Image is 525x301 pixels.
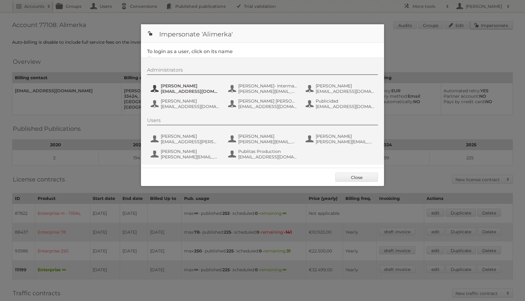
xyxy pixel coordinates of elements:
span: [PERSON_NAME]- Intermark [238,83,297,89]
div: Users [147,117,378,125]
span: [PERSON_NAME][EMAIL_ADDRESS][DOMAIN_NAME] [316,139,375,144]
span: [PERSON_NAME] [316,134,375,139]
legend: To login as a user, click on its name [147,49,233,54]
span: [PERSON_NAME] [PERSON_NAME] [238,98,297,104]
span: [PERSON_NAME][EMAIL_ADDRESS][PERSON_NAME][DOMAIN_NAME] [238,139,297,144]
span: [EMAIL_ADDRESS][DOMAIN_NAME] [238,104,297,109]
a: Close [335,173,378,182]
span: [EMAIL_ADDRESS][DOMAIN_NAME] [161,104,220,109]
button: [PERSON_NAME] [EMAIL_ADDRESS][DOMAIN_NAME] [305,83,376,95]
div: Administrators [147,67,378,75]
button: [PERSON_NAME] [EMAIL_ADDRESS][PERSON_NAME][DOMAIN_NAME] [150,133,221,145]
span: [PERSON_NAME][EMAIL_ADDRESS][PERSON_NAME][PERSON_NAME][DOMAIN_NAME] [238,89,297,94]
span: [PERSON_NAME][EMAIL_ADDRESS][DOMAIN_NAME] [161,154,220,160]
h1: Impersonate 'Alimerka' [141,24,384,42]
span: [PERSON_NAME] [161,149,220,154]
button: [PERSON_NAME] [PERSON_NAME][EMAIL_ADDRESS][DOMAIN_NAME] [305,133,376,145]
span: [PERSON_NAME] [161,98,220,104]
span: [EMAIL_ADDRESS][DOMAIN_NAME] [161,89,220,94]
span: [EMAIL_ADDRESS][PERSON_NAME][DOMAIN_NAME] [161,139,220,144]
button: [PERSON_NAME] [EMAIL_ADDRESS][DOMAIN_NAME] [150,83,221,95]
span: [EMAIL_ADDRESS][DOMAIN_NAME] [316,104,375,109]
button: Publitas Production [EMAIL_ADDRESS][DOMAIN_NAME] [228,148,299,160]
span: [PERSON_NAME] [238,134,297,139]
button: [PERSON_NAME]- Intermark [PERSON_NAME][EMAIL_ADDRESS][PERSON_NAME][PERSON_NAME][DOMAIN_NAME] [228,83,299,95]
span: [EMAIL_ADDRESS][DOMAIN_NAME] [238,154,297,160]
button: Publicidad [EMAIL_ADDRESS][DOMAIN_NAME] [305,98,376,110]
button: [PERSON_NAME] [EMAIL_ADDRESS][DOMAIN_NAME] [150,98,221,110]
button: [PERSON_NAME] [PERSON_NAME] [EMAIL_ADDRESS][DOMAIN_NAME] [228,98,299,110]
span: [PERSON_NAME] [161,83,220,89]
button: [PERSON_NAME] [PERSON_NAME][EMAIL_ADDRESS][PERSON_NAME][DOMAIN_NAME] [228,133,299,145]
span: Publitas Production [238,149,297,154]
span: [EMAIL_ADDRESS][DOMAIN_NAME] [316,89,375,94]
button: [PERSON_NAME] [PERSON_NAME][EMAIL_ADDRESS][DOMAIN_NAME] [150,148,221,160]
span: [PERSON_NAME] [316,83,375,89]
span: Publicidad [316,98,375,104]
span: [PERSON_NAME] [161,134,220,139]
